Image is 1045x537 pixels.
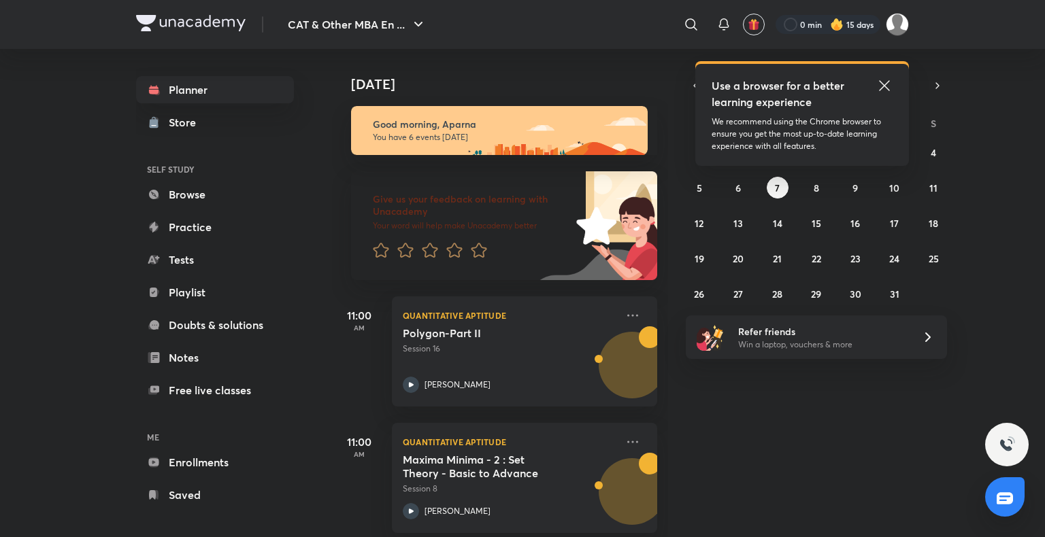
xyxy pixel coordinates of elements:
h5: Use a browser for a better learning experience [712,77,847,110]
a: Store [136,109,294,136]
button: October 18, 2025 [923,212,944,234]
button: October 6, 2025 [727,177,749,198]
img: ttu [999,436,1015,453]
img: morning [351,106,648,155]
img: avatar [748,18,760,31]
p: [PERSON_NAME] [425,505,491,517]
div: Store [169,114,204,131]
img: streak [830,18,844,31]
img: Avatar [599,466,665,531]
button: October 5, 2025 [689,177,710,198]
button: October 4, 2025 [923,141,944,163]
button: October 23, 2025 [844,247,866,269]
button: October 27, 2025 [727,283,749,305]
img: Company Logo [136,15,246,31]
button: October 30, 2025 [844,283,866,305]
abbr: October 20, 2025 [733,252,744,265]
a: Browse [136,181,294,208]
p: Session 16 [403,343,616,355]
button: October 14, 2025 [767,212,789,234]
abbr: October 21, 2025 [773,252,782,265]
h4: [DATE] [351,76,671,92]
a: Enrollments [136,449,294,476]
h5: Maxima Minima - 2 : Set Theory - Basic to Advance [403,453,572,480]
a: Doubts & solutions [136,311,294,339]
h6: Give us your feedback on learning with Unacademy [373,193,571,218]
button: October 29, 2025 [806,283,827,305]
abbr: October 18, 2025 [929,217,938,230]
abbr: October 30, 2025 [850,288,861,300]
abbr: October 24, 2025 [889,252,899,265]
abbr: October 11, 2025 [929,181,938,194]
button: October 15, 2025 [806,212,827,234]
a: Company Logo [136,15,246,35]
abbr: October 17, 2025 [890,217,899,230]
button: October 13, 2025 [727,212,749,234]
abbr: October 9, 2025 [852,181,858,194]
button: October 19, 2025 [689,247,710,269]
abbr: October 15, 2025 [812,217,821,230]
button: October 11, 2025 [923,177,944,198]
abbr: October 23, 2025 [850,252,861,265]
button: October 8, 2025 [806,177,827,198]
h5: Polygon-Part II [403,326,572,340]
abbr: October 19, 2025 [695,252,704,265]
button: October 7, 2025 [767,177,789,198]
button: October 21, 2025 [767,247,789,269]
a: Notes [136,344,294,371]
abbr: October 6, 2025 [735,181,741,194]
p: [PERSON_NAME] [425,379,491,391]
abbr: October 22, 2025 [812,252,821,265]
abbr: October 7, 2025 [775,181,780,194]
button: October 9, 2025 [844,177,866,198]
button: avatar [743,14,765,35]
button: October 20, 2025 [727,247,749,269]
a: Planner [136,76,294,103]
abbr: October 13, 2025 [733,217,743,230]
h5: 11:00 [332,434,386,450]
button: October 16, 2025 [844,212,866,234]
a: Saved [136,481,294,508]
button: October 24, 2025 [884,247,906,269]
abbr: October 26, 2025 [694,288,704,300]
abbr: October 29, 2025 [811,288,821,300]
p: Quantitative Aptitude [403,307,616,324]
abbr: October 10, 2025 [889,181,899,194]
abbr: Saturday [931,117,936,130]
p: AM [332,450,386,458]
button: October 22, 2025 [806,247,827,269]
img: Aparna Dubey [886,13,909,36]
button: CAT & Other MBA En ... [280,11,435,38]
abbr: October 4, 2025 [931,146,936,159]
abbr: October 31, 2025 [890,288,899,300]
p: Win a laptop, vouchers & more [738,339,906,351]
h6: ME [136,426,294,449]
p: AM [332,324,386,332]
button: October 26, 2025 [689,283,710,305]
p: Session 8 [403,483,616,495]
abbr: October 27, 2025 [733,288,743,300]
button: October 25, 2025 [923,247,944,269]
abbr: October 5, 2025 [697,181,702,194]
abbr: October 28, 2025 [772,288,782,300]
abbr: October 8, 2025 [814,181,819,194]
h6: Refer friends [738,324,906,339]
p: We recommend using the Chrome browser to ensure you get the most up-to-date learning experience w... [712,116,893,152]
button: October 10, 2025 [884,177,906,198]
abbr: October 16, 2025 [850,217,860,230]
abbr: October 14, 2025 [773,217,782,230]
button: October 31, 2025 [884,283,906,305]
h5: 11:00 [332,307,386,324]
p: Your word will help make Unacademy better [373,220,571,231]
img: referral [697,324,724,351]
abbr: October 25, 2025 [929,252,939,265]
button: October 28, 2025 [767,283,789,305]
p: Quantitative Aptitude [403,434,616,450]
img: Avatar [599,339,665,404]
img: feedback_image [530,171,657,280]
h6: SELF STUDY [136,158,294,181]
abbr: October 12, 2025 [695,217,703,230]
h6: Good morning, Aparna [373,118,635,131]
a: Free live classes [136,377,294,404]
a: Practice [136,213,294,241]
